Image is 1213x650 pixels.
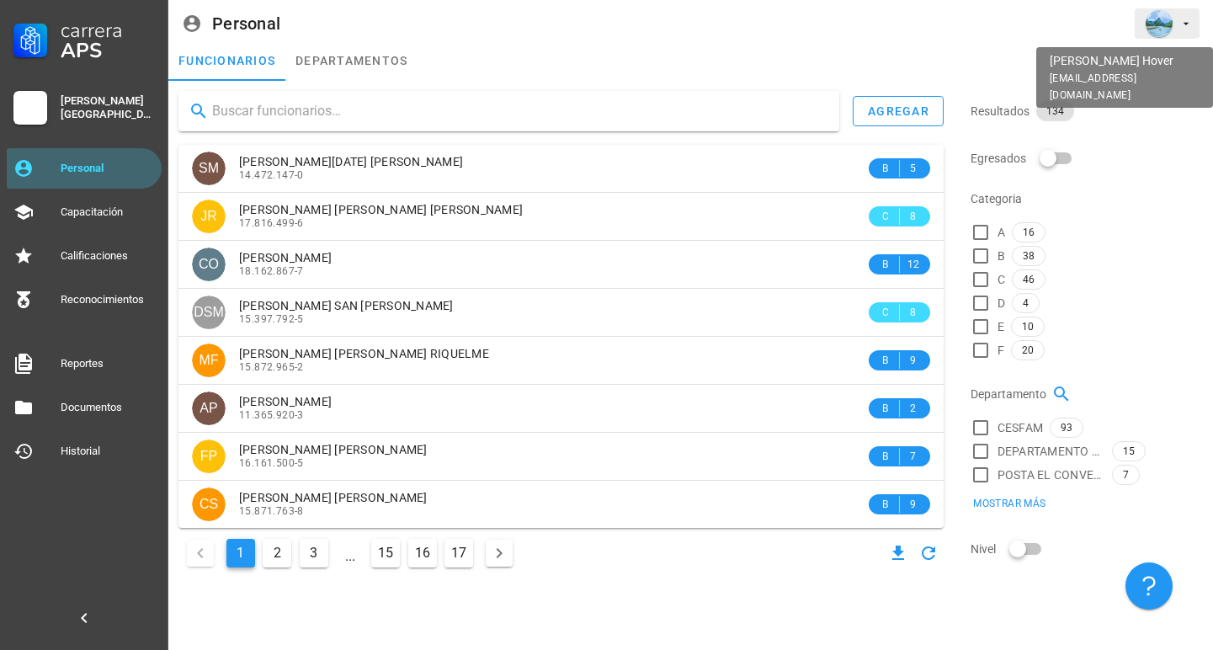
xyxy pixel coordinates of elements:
span: 15.872.965-2 [239,361,304,373]
span: 8 [907,304,920,321]
input: Buscar funcionarios… [212,98,826,125]
span: [PERSON_NAME][DATE] [PERSON_NAME] [239,155,463,168]
span: 20 [1022,341,1034,360]
span: 2 [907,400,920,417]
span: C [879,304,892,321]
span: CESFAM [998,419,1044,436]
span: ... [337,540,364,567]
span: 38 [1023,247,1035,265]
div: Departamento [971,374,1203,414]
button: Ir a la página 2 [263,539,291,567]
span: B [998,248,1005,264]
div: Calificaciones [61,249,155,263]
span: B [879,160,892,177]
span: C [879,208,892,225]
a: Historial [7,431,162,472]
span: 16 [1023,223,1035,242]
a: departamentos [285,40,418,81]
span: 4 [1023,294,1029,312]
div: avatar [192,248,226,281]
span: C [998,271,1005,288]
span: JR [200,200,217,233]
div: Reconocimientos [61,293,155,306]
span: B [879,400,892,417]
span: [PERSON_NAME] [239,251,332,264]
a: Capacitación [7,192,162,232]
span: A [998,224,1005,241]
div: Capacitación [61,205,155,219]
span: [PERSON_NAME] [PERSON_NAME] RIQUELME [239,347,489,360]
span: [PERSON_NAME] [PERSON_NAME] [239,491,428,504]
div: Categoria [971,178,1203,219]
span: 7 [1123,466,1129,484]
span: 14.472.147-0 [239,169,304,181]
div: avatar [192,440,226,473]
button: Ir a la página 17 [444,539,473,567]
div: Reportes [61,357,155,370]
div: avatar [192,152,226,185]
button: Ir a la página 15 [371,539,400,567]
div: Personal [61,162,155,175]
div: Personal [212,14,280,33]
button: agregar [853,96,944,126]
span: B [879,496,892,513]
span: 8 [907,208,920,225]
span: [PERSON_NAME] [239,395,332,408]
div: avatar [1146,10,1173,37]
a: Calificaciones [7,236,162,276]
span: [PERSON_NAME] [PERSON_NAME] [239,443,428,456]
span: DEPARTAMENTO DE SALUD [998,443,1105,460]
div: Historial [61,445,155,458]
span: CO [199,248,219,281]
span: CS [200,487,218,521]
div: APS [61,40,155,61]
span: 46 [1023,270,1035,289]
span: 18.162.867-7 [239,265,304,277]
span: 5 [907,160,920,177]
a: funcionarios [168,40,285,81]
span: 15.871.763-8 [239,505,304,517]
span: [PERSON_NAME] [PERSON_NAME] [PERSON_NAME] [239,203,523,216]
span: 7 [907,448,920,465]
div: avatar [192,487,226,521]
div: Egresados [971,138,1203,178]
div: Nivel [971,529,1203,569]
span: 15 [1123,442,1135,461]
span: [PERSON_NAME] SAN [PERSON_NAME] [239,299,454,312]
span: FP [200,440,217,473]
span: 15.397.792-5 [239,313,304,325]
span: Mostrar más [972,498,1045,509]
span: 9 [907,352,920,369]
button: Mostrar más [962,492,1056,515]
span: B [879,352,892,369]
span: E [998,318,1004,335]
button: Página siguiente [486,540,513,567]
div: Resultados [971,91,1203,131]
nav: Navegación de paginación [178,535,521,572]
span: 11.365.920-3 [239,409,304,421]
span: 12 [907,256,920,273]
span: 10 [1022,317,1034,336]
span: D [998,295,1005,312]
div: Carrera [61,20,155,40]
div: avatar [192,200,226,233]
span: MF [199,344,218,377]
span: 9 [907,496,920,513]
span: B [879,256,892,273]
button: Ir a la página 3 [300,539,328,567]
button: Ir a la página 16 [408,539,437,567]
div: avatar [192,344,226,377]
a: Documentos [7,387,162,428]
div: avatar [192,392,226,425]
span: DSM [194,296,224,329]
span: 134 [1046,101,1064,121]
div: [PERSON_NAME][GEOGRAPHIC_DATA] [61,94,155,121]
span: F [998,342,1004,359]
span: B [879,448,892,465]
span: POSTA EL CONVENTO [998,466,1105,483]
a: Reconocimientos [7,280,162,320]
button: Página actual, página 1 [226,539,255,567]
div: avatar [192,296,226,329]
span: 93 [1061,418,1072,437]
div: agregar [867,104,929,118]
